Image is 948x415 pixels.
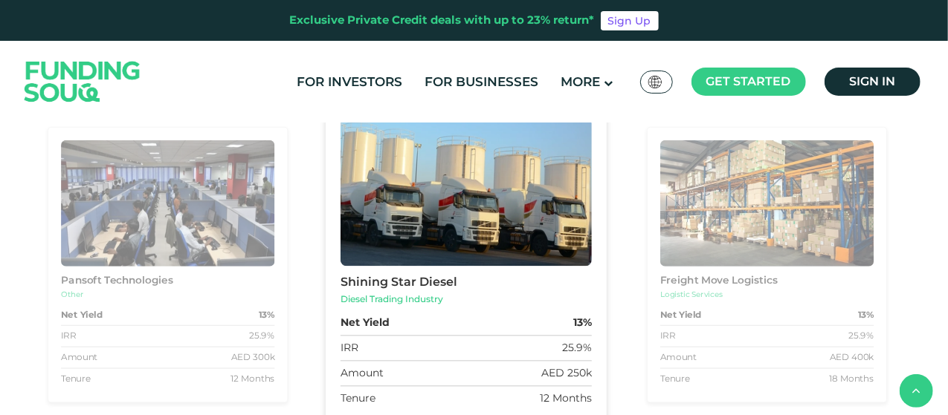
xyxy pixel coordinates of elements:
[60,272,274,287] div: Pansoft Technologies
[290,12,595,29] div: Exclusive Private Credit deals with up to 23% return*
[340,365,383,381] div: Amount
[849,74,895,88] span: Sign in
[660,307,702,321] strong: Net Yield
[230,372,274,385] div: 12 Months
[706,74,791,88] span: Get started
[561,340,591,356] div: 25.9%
[249,329,274,342] div: 25.9%
[60,289,274,300] div: Other
[900,374,933,408] button: back
[60,307,102,321] strong: Net Yield
[829,372,874,385] div: 18 Months
[660,372,690,385] div: Tenure
[340,293,591,306] div: Diesel Trading Industry
[230,350,274,364] div: AED 300k
[858,307,874,321] strong: 13%
[340,340,358,356] div: IRR
[340,315,389,330] strong: Net Yield
[60,329,75,342] div: IRR
[60,350,97,364] div: Amount
[60,140,274,266] img: Business Image
[340,117,591,266] img: Business Image
[421,70,542,94] a: For Businesses
[340,391,375,406] div: Tenure
[825,68,920,96] a: Sign in
[601,11,659,30] a: Sign Up
[660,350,697,364] div: Amount
[830,350,874,364] div: AED 400k
[561,74,600,89] span: More
[10,44,155,119] img: Logo
[660,140,874,266] img: Business Image
[293,70,406,94] a: For Investors
[258,307,274,321] strong: 13%
[660,272,874,287] div: Freight Move Logistics
[648,76,662,88] img: SA Flag
[660,329,675,342] div: IRR
[541,365,591,381] div: AED 250k
[340,273,591,291] div: Shining Star Diesel
[539,391,591,406] div: 12 Months
[660,289,874,300] div: Logistic Services
[60,372,90,385] div: Tenure
[573,315,591,330] strong: 13%
[848,329,874,342] div: 25.9%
